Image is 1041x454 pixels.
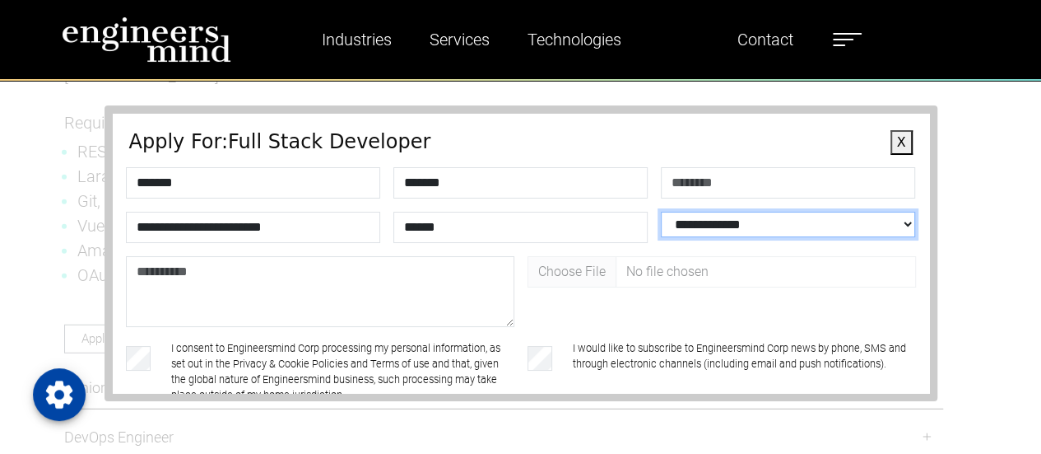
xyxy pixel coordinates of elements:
[62,16,231,63] img: logo
[129,130,913,154] h4: Apply For: Full Stack Developer
[315,21,398,59] a: Industries
[890,130,913,155] button: X
[171,340,514,404] label: I consent to Engineersmind Corp processing my personal information, as set out in the Privacy & C...
[731,21,800,59] a: Contact
[573,340,916,404] label: I would like to subscribe to Engineersmind Corp news by phone, SMS and through electronic channel...
[423,21,496,59] a: Services
[521,21,628,59] a: Technologies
